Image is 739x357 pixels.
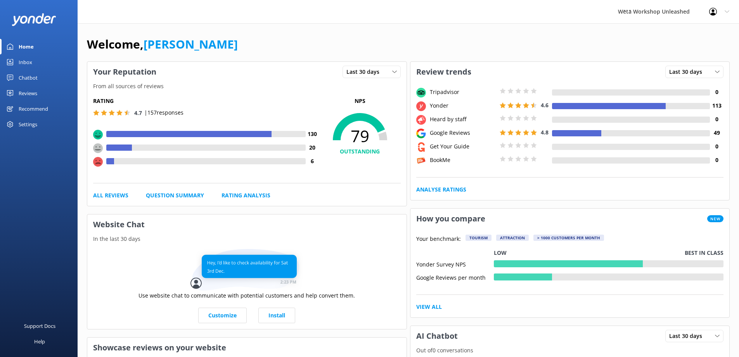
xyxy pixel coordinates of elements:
[87,35,238,54] h1: Welcome,
[416,260,494,267] div: Yonder Survey NPS
[494,249,507,257] p: Low
[707,215,723,222] span: New
[19,54,32,70] div: Inbox
[258,308,295,323] a: Install
[93,97,319,105] h5: Rating
[306,157,319,165] h4: 6
[138,291,355,300] p: Use website chat to communicate with potential customers and help convert them.
[533,235,604,241] div: > 1000 customers per month
[34,334,45,349] div: Help
[306,143,319,152] h4: 20
[428,88,498,96] div: Tripadvisor
[410,326,464,346] h3: AI Chatbot
[410,209,491,229] h3: How you compare
[428,156,498,164] div: BookMe
[19,85,37,101] div: Reviews
[466,235,492,241] div: Tourism
[428,101,498,110] div: Yonder
[319,126,401,146] span: 79
[428,115,498,124] div: Heard by staff
[416,303,442,311] a: View All
[685,249,723,257] p: Best in class
[710,129,723,137] h4: 49
[416,185,466,194] a: Analyse Ratings
[669,68,707,76] span: Last 30 days
[19,70,38,85] div: Chatbot
[87,235,407,243] p: In the last 30 days
[496,235,529,241] div: Attraction
[710,115,723,124] h4: 0
[346,68,384,76] span: Last 30 days
[541,101,549,109] span: 4.6
[416,235,461,244] p: Your benchmark:
[93,191,128,200] a: All Reviews
[19,39,34,54] div: Home
[146,191,204,200] a: Question Summary
[428,142,498,151] div: Get Your Guide
[190,249,303,291] img: conversation...
[710,156,723,164] h4: 0
[710,88,723,96] h4: 0
[710,101,723,110] h4: 113
[87,82,407,91] p: From all sources of reviews
[710,142,723,151] h4: 0
[416,273,494,280] div: Google Reviews per month
[669,332,707,340] span: Last 30 days
[541,129,549,136] span: 4.8
[198,308,247,323] a: Customize
[19,117,37,132] div: Settings
[87,62,162,82] h3: Your Reputation
[319,97,401,105] p: NPS
[428,129,498,137] div: Google Reviews
[19,101,48,117] div: Recommend
[24,318,55,334] div: Support Docs
[319,147,401,156] h4: OUTSTANDING
[410,62,477,82] h3: Review trends
[12,13,56,26] img: yonder-white-logo.png
[144,108,183,117] p: | 157 responses
[87,214,407,235] h3: Website Chat
[410,346,730,355] p: Out of 0 conversations
[134,109,142,117] span: 4.7
[144,36,238,52] a: [PERSON_NAME]
[306,130,319,138] h4: 130
[222,191,270,200] a: Rating Analysis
